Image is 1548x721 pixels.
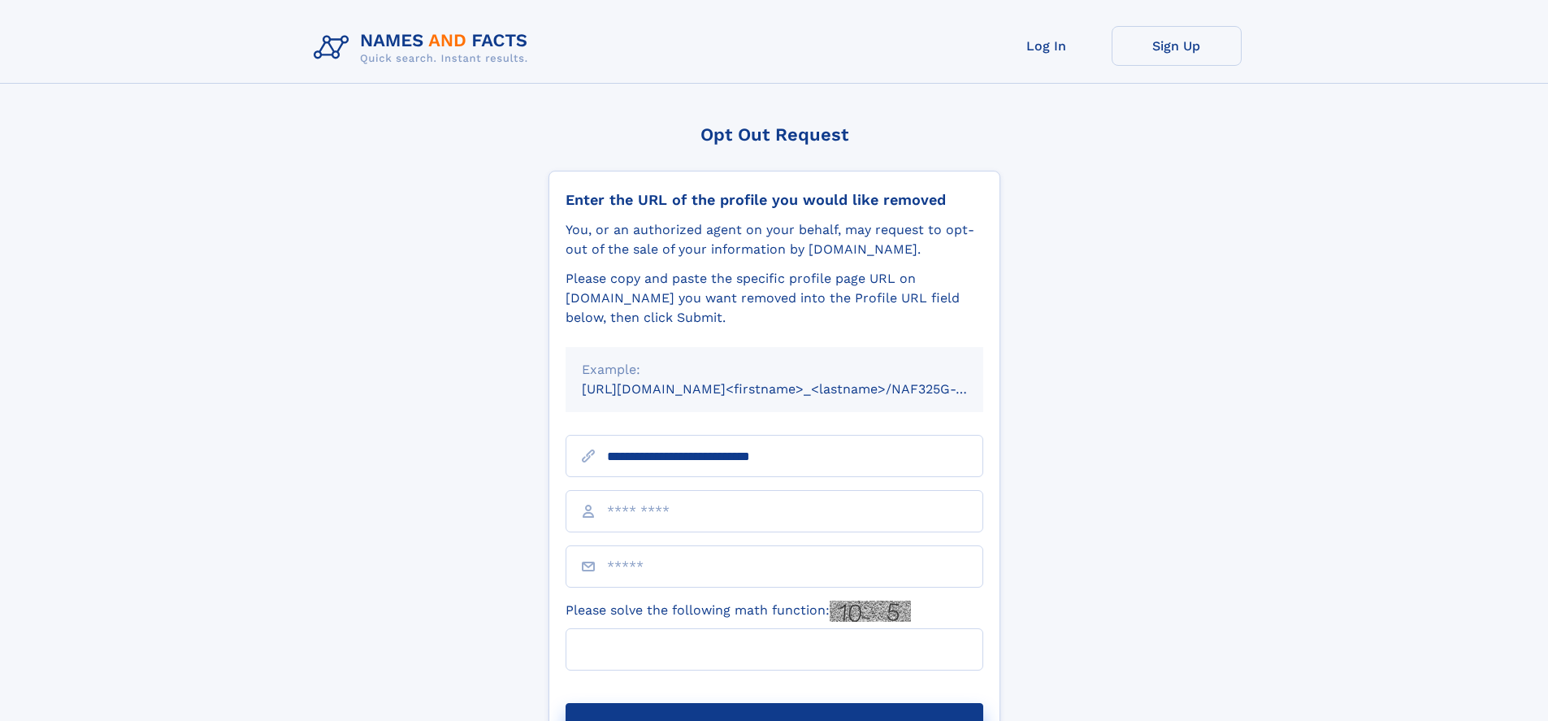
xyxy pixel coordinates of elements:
div: You, or an authorized agent on your behalf, may request to opt-out of the sale of your informatio... [566,220,983,259]
div: Please copy and paste the specific profile page URL on [DOMAIN_NAME] you want removed into the Pr... [566,269,983,328]
div: Example: [582,360,967,380]
a: Sign Up [1112,26,1242,66]
small: [URL][DOMAIN_NAME]<firstname>_<lastname>/NAF325G-xxxxxxxx [582,381,1014,397]
div: Opt Out Request [549,124,1000,145]
label: Please solve the following math function: [566,601,911,622]
div: Enter the URL of the profile you would like removed [566,191,983,209]
img: Logo Names and Facts [307,26,541,70]
a: Log In [982,26,1112,66]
